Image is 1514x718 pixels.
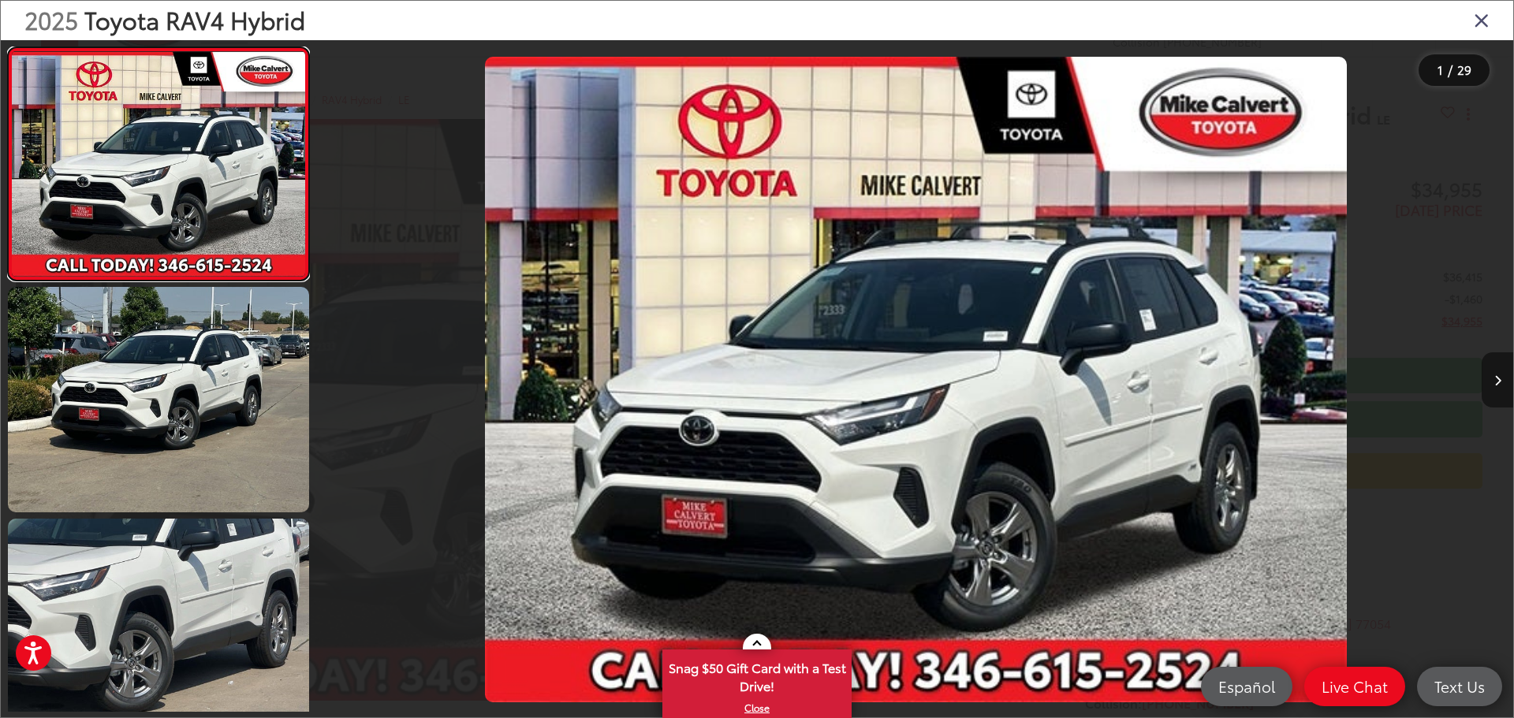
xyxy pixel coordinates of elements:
[9,52,308,276] img: 2025 Toyota RAV4 Hybrid LE
[664,651,850,699] span: Snag $50 Gift Card with a Test Drive!
[319,57,1513,703] div: 2025 Toyota RAV4 Hybrid LE 0
[84,2,305,36] span: Toyota RAV4 Hybrid
[1304,667,1405,706] a: Live Chat
[1314,676,1396,696] span: Live Chat
[24,2,78,36] span: 2025
[1201,667,1292,706] a: Español
[1210,676,1283,696] span: Español
[1417,667,1502,706] a: Text Us
[1482,352,1513,407] button: Next image
[1474,9,1490,30] i: Close gallery
[1457,61,1471,78] span: 29
[485,57,1347,703] img: 2025 Toyota RAV4 Hybrid LE
[1438,61,1443,78] span: 1
[5,285,311,515] img: 2025 Toyota RAV4 Hybrid LE
[1446,65,1454,76] span: /
[1426,676,1493,696] span: Text Us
